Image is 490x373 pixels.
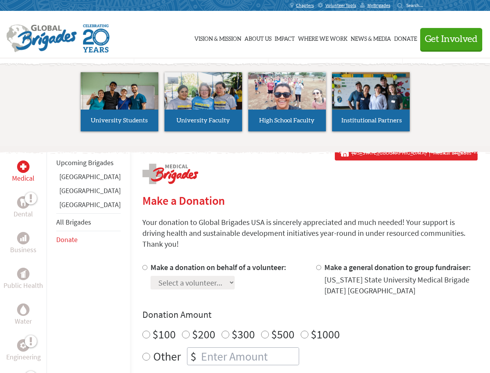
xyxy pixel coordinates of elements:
span: Get Involved [425,35,478,44]
label: $200 [192,327,215,342]
span: High School Faculty [259,117,315,124]
p: Dental [14,209,33,220]
a: University Faculty [164,72,242,131]
a: University Students [81,72,158,131]
a: Donate [56,235,78,244]
p: Your donation to Global Brigades USA is sincerely appreciated and much needed! Your support is dr... [142,217,478,249]
div: $ [187,348,199,365]
a: DentalDental [14,196,33,220]
a: EngineeringEngineering [6,339,41,363]
p: Business [10,244,36,255]
li: All Brigades [56,213,121,231]
label: $1000 [311,327,340,342]
a: MedicalMedical [12,160,35,184]
img: logo-medical.png [142,164,198,184]
img: menu_brigades_submenu_3.jpg [248,72,326,110]
div: Medical [17,160,29,173]
div: Business [17,232,29,244]
a: [GEOGRAPHIC_DATA] [59,172,121,181]
li: Guatemala [56,185,121,199]
label: $500 [271,327,294,342]
div: Public Health [17,268,29,280]
button: Get Involved [420,28,482,50]
p: Medical [12,173,35,184]
a: News & Media [351,18,391,57]
li: Panama [56,199,121,213]
input: Enter Amount [199,348,299,365]
img: menu_brigades_submenu_1.jpg [81,72,158,124]
label: $100 [152,327,176,342]
a: Institutional Partners [332,72,410,131]
p: Public Health [3,280,43,291]
label: Make a general donation to group fundraiser: [324,262,471,272]
label: Other [153,347,181,365]
img: Global Brigades Logo [6,24,77,52]
h4: Donation Amount [142,309,478,321]
a: [GEOGRAPHIC_DATA] [59,200,121,209]
li: Upcoming Brigades [56,154,121,171]
img: Medical [20,164,26,170]
img: Public Health [20,270,26,278]
span: MyBrigades [367,2,390,9]
img: Engineering [20,342,26,349]
img: Dental [20,199,26,206]
a: High School Faculty [248,72,326,131]
a: Vision & Mission [194,18,241,57]
label: $300 [232,327,255,342]
a: About Us [244,18,272,57]
li: Ghana [56,171,121,185]
span: Institutional Partners [341,117,402,124]
p: Water [15,316,32,327]
li: Donate [56,231,121,248]
div: [US_STATE] State University Medical Brigade [DATE] [GEOGRAPHIC_DATA] [324,274,478,296]
img: Business [20,235,26,241]
a: All Brigades [56,218,91,227]
div: Engineering [17,339,29,352]
a: Upcoming Brigades [56,158,114,167]
span: University Faculty [177,117,230,124]
div: Water [17,303,29,316]
img: Global Brigades Celebrating 20 Years [83,24,109,52]
span: Volunteer Tools [326,2,356,9]
input: Search... [406,2,428,8]
img: menu_brigades_submenu_4.jpg [332,72,410,124]
img: Water [20,305,26,314]
h2: Make a Donation [142,193,478,207]
span: University Students [91,117,148,124]
a: BusinessBusiness [10,232,36,255]
a: WaterWater [15,303,32,327]
a: Donate [394,18,417,57]
span: Chapters [296,2,314,9]
label: Make a donation on behalf of a volunteer: [151,262,286,272]
a: Public HealthPublic Health [3,268,43,291]
div: Dental [17,196,29,209]
a: Impact [275,18,295,57]
a: Where We Work [298,18,348,57]
img: menu_brigades_submenu_2.jpg [164,72,242,124]
p: Engineering [6,352,41,363]
a: [GEOGRAPHIC_DATA] [59,186,121,195]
